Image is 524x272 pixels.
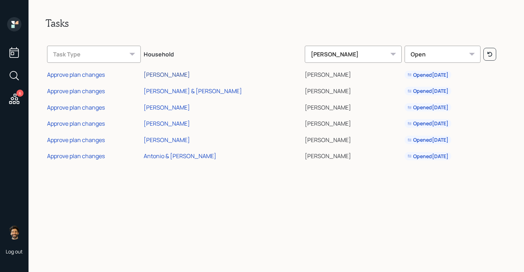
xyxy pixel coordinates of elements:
[407,104,448,111] div: Opened [DATE]
[303,147,403,163] td: [PERSON_NAME]
[407,120,448,127] div: Opened [DATE]
[47,71,105,79] div: Approve plan changes
[16,90,24,97] div: 6
[303,66,403,82] td: [PERSON_NAME]
[144,71,190,79] div: [PERSON_NAME]
[46,17,507,29] h2: Tasks
[144,120,190,127] div: [PERSON_NAME]
[303,114,403,131] td: [PERSON_NAME]
[6,248,23,255] div: Log out
[407,87,448,95] div: Opened [DATE]
[303,82,403,98] td: [PERSON_NAME]
[144,87,242,95] div: [PERSON_NAME] & [PERSON_NAME]
[142,41,303,66] th: Household
[303,98,403,115] td: [PERSON_NAME]
[47,120,105,127] div: Approve plan changes
[407,136,448,143] div: Opened [DATE]
[7,225,21,240] img: eric-schwartz-headshot.png
[47,152,105,160] div: Approve plan changes
[405,46,481,63] div: Open
[144,136,190,144] div: [PERSON_NAME]
[305,46,402,63] div: [PERSON_NAME]
[47,104,105,111] div: Approve plan changes
[144,152,216,160] div: Antonio & [PERSON_NAME]
[407,71,448,79] div: Opened [DATE]
[47,136,105,144] div: Approve plan changes
[47,87,105,95] div: Approve plan changes
[47,46,141,63] div: Task Type
[303,131,403,147] td: [PERSON_NAME]
[407,153,448,160] div: Opened [DATE]
[144,104,190,111] div: [PERSON_NAME]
